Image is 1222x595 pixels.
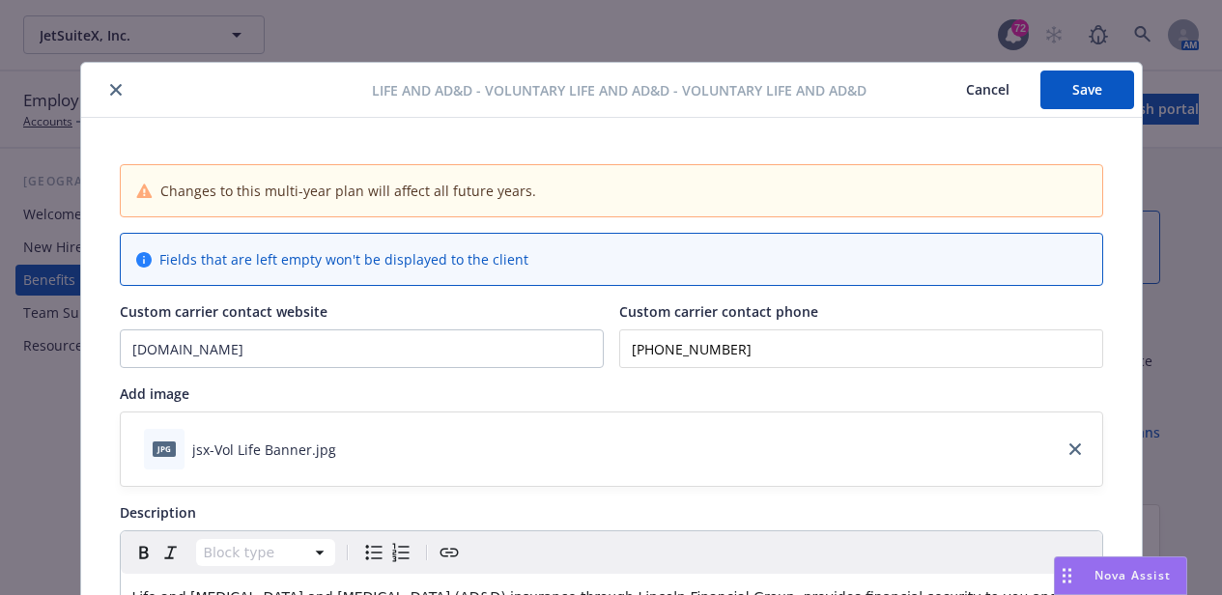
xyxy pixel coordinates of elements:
button: close [104,78,128,101]
button: Italic [157,539,185,566]
button: Block type [196,539,335,566]
button: Bulleted list [360,539,387,566]
button: download file [344,439,359,460]
input: Add custom carrier contact phone [619,329,1103,368]
a: close [1064,438,1087,461]
span: Life and AD&D - Voluntary Life and AD&D - Voluntary Life and AD&D [372,80,867,100]
span: Changes to this multi-year plan will affect all future years. [160,181,536,201]
span: Fields that are left empty won't be displayed to the client [159,249,528,269]
div: toggle group [360,539,414,566]
button: Cancel [935,71,1040,109]
span: Add image [120,384,189,403]
input: Add custom carrier contact website [121,330,603,367]
span: Description [120,503,196,522]
button: Nova Assist [1054,556,1187,595]
button: Save [1040,71,1134,109]
span: Custom carrier contact phone [619,302,818,321]
div: jsx-Vol Life Banner.jpg [192,439,336,460]
button: Bold [130,539,157,566]
div: Drag to move [1055,557,1079,594]
span: Nova Assist [1094,567,1171,583]
button: Create link [436,539,463,566]
button: Numbered list [387,539,414,566]
span: Custom carrier contact website [120,302,327,321]
span: jpg [153,441,176,456]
